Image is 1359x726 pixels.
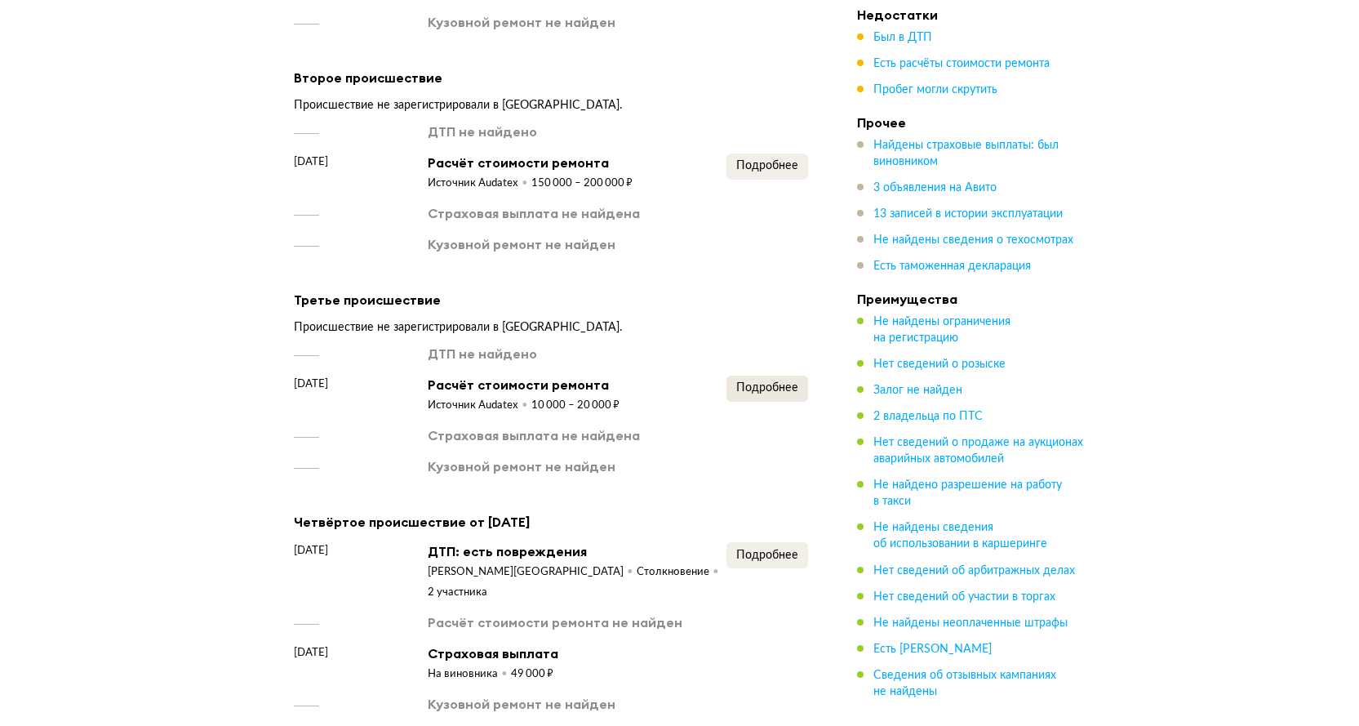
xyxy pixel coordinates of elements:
[873,617,1068,628] span: Не найдены неоплаченные штрафы
[428,426,640,444] div: Страховая выплата не найдена
[873,359,1006,370] span: Нет сведений о розыске
[428,235,615,253] div: Кузовной ремонт не найден
[873,58,1050,69] span: Есть расчёты стоимости ремонта
[428,345,537,363] div: ДТП не найдено
[294,376,328,392] span: [DATE]
[873,208,1063,220] span: 13 записей в истории эксплуатации
[873,643,992,654] span: Есть [PERSON_NAME]
[857,7,1086,23] h4: Недостатки
[873,261,1031,272] span: Есть таможенная декларация
[726,542,808,568] button: Подробнее
[294,320,808,335] div: Происшествие не зарегистрировали в [GEOGRAPHIC_DATA].
[428,613,682,631] div: Расчёт стоимости ремонта не найден
[294,511,808,532] div: Четвёртое происшествие от [DATE]
[428,542,726,560] div: ДТП: есть повреждения
[294,154,328,170] span: [DATE]
[531,399,620,413] div: 10 000 – 20 000 ₽
[873,385,962,396] span: Залог не найден
[428,122,537,140] div: ДТП не найдено
[873,522,1047,550] span: Не найдены сведения об использовании в каршеринге
[428,565,637,580] div: [PERSON_NAME][GEOGRAPHIC_DATA]
[873,590,1055,602] span: Нет сведений об участии в торгах
[294,67,808,88] div: Второе происшествие
[873,669,1056,697] span: Сведения об отзывных кампаниях не найдены
[294,98,808,113] div: Происшествие не зарегистрировали в [GEOGRAPHIC_DATA].
[294,542,328,559] span: [DATE]
[873,84,997,96] span: Пробег могли скрутить
[726,154,808,180] button: Подробнее
[873,182,997,194] span: 3 объявления на Авито
[873,32,932,43] span: Был в ДТП
[873,316,1010,344] span: Не найдены ограничения на регистрацию
[736,382,798,394] span: Подробнее
[726,376,808,402] button: Подробнее
[428,667,511,682] div: На виновника
[873,479,1062,507] span: Не найдено разрешение на работу в такси
[428,376,620,394] div: Расчёт стоимости ремонта
[873,411,983,422] span: 2 владельца по ПТС
[428,644,558,662] div: Страховая выплата
[294,644,328,661] span: [DATE]
[873,437,1083,465] span: Нет сведений о продаже на аукционах аварийных автомобилей
[428,399,531,413] div: Источник Audatex
[428,695,615,713] div: Кузовной ремонт не найден
[428,204,640,222] div: Страховая выплата не найдена
[531,176,633,191] div: 150 000 – 200 000 ₽
[428,13,615,31] div: Кузовной ремонт не найден
[511,667,553,682] div: 49 000 ₽
[873,234,1073,246] span: Не найдены сведения о техосмотрах
[428,457,615,475] div: Кузовной ремонт не найден
[428,154,633,171] div: Расчёт стоимости ремонта
[428,176,531,191] div: Источник Audatex
[294,289,808,310] div: Третье происшествие
[857,114,1086,131] h4: Прочее
[428,586,487,600] div: 2 участника
[857,291,1086,307] h4: Преимущества
[637,565,722,580] div: Столкновение
[873,140,1059,167] span: Найдены страховые выплаты: был виновником
[736,160,798,171] span: Подробнее
[736,550,798,561] span: Подробнее
[873,564,1075,576] span: Нет сведений об арбитражных делах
